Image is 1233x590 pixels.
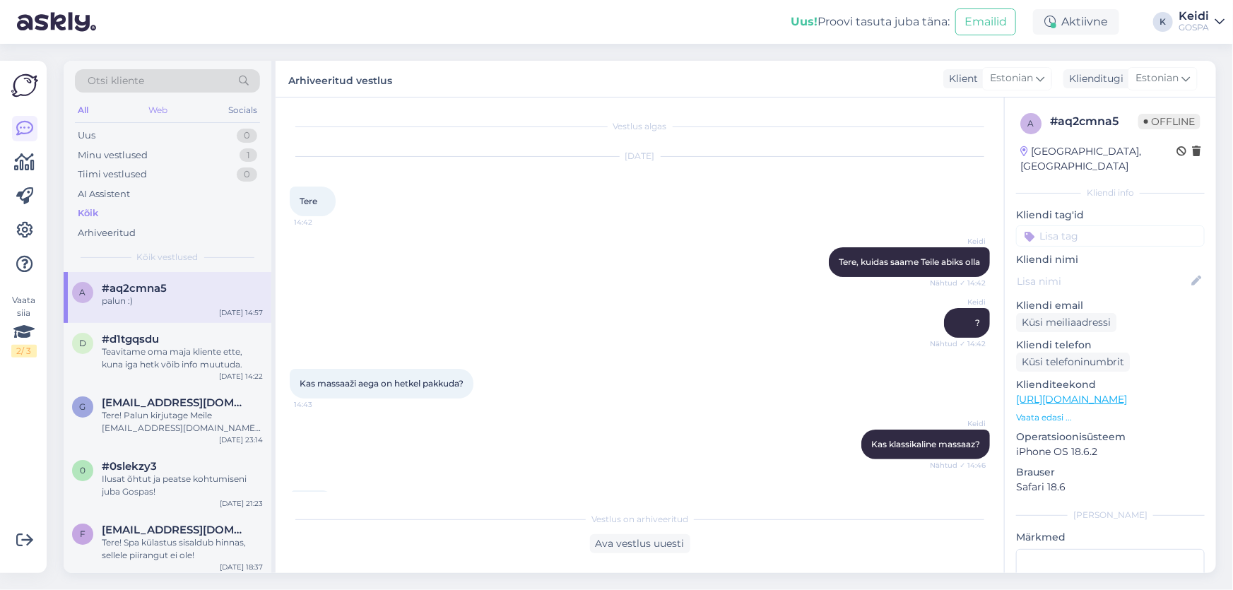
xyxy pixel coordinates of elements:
[975,317,980,328] span: ?
[102,346,263,371] div: Teavitame oma maja kliente ette, kuna iga hetk võib info muutuda.
[1016,393,1127,406] a: [URL][DOMAIN_NAME]
[1016,411,1205,424] p: Vaata edasi ...
[590,534,690,553] div: Ava vestlus uuesti
[11,72,38,99] img: Askly Logo
[288,69,392,88] label: Arhiveeritud vestlus
[930,338,986,349] span: Nähtud ✓ 14:42
[220,562,263,572] div: [DATE] 18:37
[839,256,980,267] span: Tere, kuidas saame Teile abiks olla
[1016,480,1205,495] p: Safari 18.6
[1020,144,1176,174] div: [GEOGRAPHIC_DATA], [GEOGRAPHIC_DATA]
[1050,113,1138,130] div: # aq2cmna5
[990,71,1033,86] span: Estonian
[294,399,347,410] span: 14:43
[1179,22,1209,33] div: GOSPA
[78,187,130,201] div: AI Assistent
[294,217,347,228] span: 14:42
[1016,465,1205,480] p: Brauser
[955,8,1016,35] button: Emailid
[300,196,317,206] span: Tere
[791,13,950,30] div: Proovi tasuta juba täna:
[146,101,171,119] div: Web
[1016,298,1205,313] p: Kliendi email
[591,513,688,526] span: Vestlus on arhiveeritud
[102,295,263,307] div: palun :)
[1179,11,1225,33] a: KeidiGOSPA
[102,473,263,498] div: Ilusat õhtut ja peatse kohtumiseni juba Gospas!
[1179,11,1209,22] div: Keidi
[80,287,86,297] span: a
[1016,187,1205,199] div: Kliendi info
[78,206,98,220] div: Kõik
[1016,509,1205,521] div: [PERSON_NAME]
[219,435,263,445] div: [DATE] 23:14
[80,401,86,412] span: g
[137,251,199,264] span: Kõik vestlused
[225,101,260,119] div: Socials
[78,148,148,163] div: Minu vestlused
[1016,530,1205,545] p: Märkmed
[79,338,86,348] span: d
[102,536,263,562] div: Tere! Spa külastus sisaldub hinnas, sellele piirangut ei ole!
[102,409,263,435] div: Tere! Palun kirjutage Meile [EMAIL_ADDRESS][DOMAIN_NAME] [PERSON_NAME] Teile edastada päringu!
[78,167,147,182] div: Tiimi vestlused
[1033,9,1119,35] div: Aktiivne
[102,524,249,536] span: furija11@inbox.lv
[871,439,980,449] span: Kas klassikaline massaaz?
[102,333,159,346] span: #d1tgqsdu
[1028,118,1034,129] span: a
[240,148,257,163] div: 1
[75,101,91,119] div: All
[933,236,986,247] span: Keidi
[1017,273,1188,289] input: Lisa nimi
[933,418,986,429] span: Keidi
[1016,252,1205,267] p: Kliendi nimi
[11,294,37,358] div: Vaata siia
[219,307,263,318] div: [DATE] 14:57
[290,120,990,133] div: Vestlus algas
[1016,430,1205,444] p: Operatsioonisüsteem
[11,345,37,358] div: 2 / 3
[88,73,144,88] span: Otsi kliente
[930,278,986,288] span: Nähtud ✓ 14:42
[1016,377,1205,392] p: Klienditeekond
[1135,71,1179,86] span: Estonian
[237,129,257,143] div: 0
[1138,114,1200,129] span: Offline
[219,371,263,382] div: [DATE] 14:22
[290,150,990,163] div: [DATE]
[102,282,167,295] span: #aq2cmna5
[791,15,818,28] b: Uus!
[220,498,263,509] div: [DATE] 21:23
[1016,225,1205,247] input: Lisa tag
[300,378,464,389] span: Kas massaaži aega on hetkel pakkuda?
[78,129,95,143] div: Uus
[943,71,978,86] div: Klient
[1016,208,1205,223] p: Kliendi tag'id
[78,226,136,240] div: Arhiveeritud
[237,167,257,182] div: 0
[80,529,85,539] span: f
[1016,353,1130,372] div: Küsi telefoninumbrit
[1153,12,1173,32] div: K
[1016,444,1205,459] p: iPhone OS 18.6.2
[933,297,986,307] span: Keidi
[1016,338,1205,353] p: Kliendi telefon
[80,465,85,476] span: 0
[102,396,249,409] span: gailetamme@gmail.com
[1063,71,1123,86] div: Klienditugi
[102,460,157,473] span: #0slekzy3
[930,460,986,471] span: Nähtud ✓ 14:46
[1016,313,1116,332] div: Küsi meiliaadressi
